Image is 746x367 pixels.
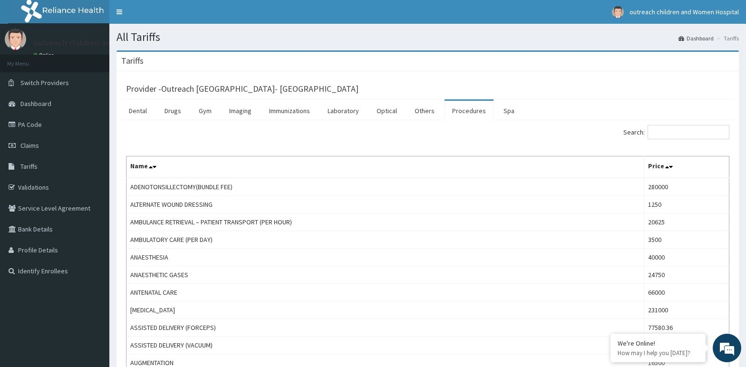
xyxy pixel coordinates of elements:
td: ASSISTED DELIVERY (FORCEPS) [126,319,644,337]
h3: Provider - Outreach [GEOGRAPHIC_DATA]- [GEOGRAPHIC_DATA] [126,85,358,93]
td: 3500 [644,231,729,249]
td: ANTENATAL CARE [126,284,644,301]
td: ANAESTHETIC GASES [126,266,644,284]
img: User Image [5,29,26,50]
td: 24750 [644,266,729,284]
td: 77580.36 [644,319,729,337]
li: Tariffs [715,34,739,42]
td: 40000 [644,249,729,266]
p: How may I help you today? [618,349,698,357]
span: Claims [20,141,39,150]
a: Drugs [157,101,189,121]
p: outreach children and Women Hospital [33,39,178,47]
a: Others [407,101,442,121]
td: ASSISTED DELIVERY (VACUUM) [126,337,644,354]
td: ANAESTHESIA [126,249,644,266]
h1: All Tariffs [116,31,739,43]
h3: Tariffs [121,57,144,65]
a: Imaging [222,101,259,121]
th: Price [644,156,729,178]
span: Dashboard [20,99,51,108]
img: User Image [612,6,624,18]
td: [MEDICAL_DATA] [126,301,644,319]
a: Procedures [445,101,494,121]
label: Search: [623,125,729,139]
th: Name [126,156,644,178]
td: 66000 [644,284,729,301]
td: 20625 [644,213,729,231]
a: Dashboard [678,34,714,42]
a: Spa [496,101,522,121]
td: 280000 [644,178,729,196]
a: Online [33,52,56,58]
a: Dental [121,101,155,121]
a: Laboratory [320,101,367,121]
span: Switch Providers [20,78,69,87]
span: outreach children and Women Hospital [630,8,739,16]
a: Optical [369,101,405,121]
td: AMBULANCE RETRIEVAL – PATIENT TRANSPORT (PER HOUR) [126,213,644,231]
input: Search: [648,125,729,139]
td: 231000 [644,301,729,319]
td: 1250 [644,196,729,213]
a: Gym [191,101,219,121]
td: ALTERNATE WOUND DRESSING [126,196,644,213]
td: AMBULATORY CARE (PER DAY) [126,231,644,249]
div: We're Online! [618,339,698,348]
td: ADENOTONSILLECTOMY(BUNDLE FEE) [126,178,644,196]
span: Tariffs [20,162,38,171]
a: Immunizations [262,101,318,121]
